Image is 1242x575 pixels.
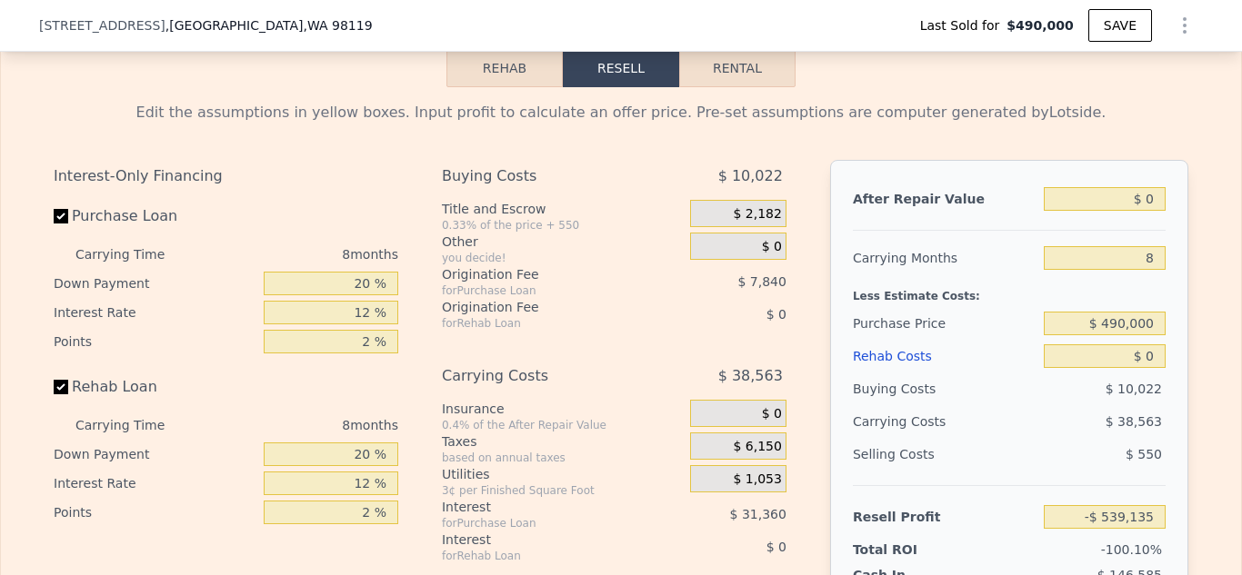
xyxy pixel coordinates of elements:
div: Utilities [442,465,683,483]
input: Rehab Loan [54,380,68,394]
span: [STREET_ADDRESS] [39,16,165,35]
div: Insurance [442,400,683,418]
span: $ 1,053 [733,471,781,488]
span: $ 2,182 [733,206,781,223]
button: Rental [679,49,796,87]
span: $ 7,840 [737,274,786,289]
label: Rehab Loan [54,371,256,403]
div: 3¢ per Finished Square Foot [442,483,683,498]
div: Interest-Only Financing [54,160,398,193]
div: Rehab Costs [853,340,1037,372]
div: Carrying Time [75,411,194,440]
div: Origination Fee [442,265,645,283]
span: $ 10,022 [718,160,783,193]
input: Purchase Loan [54,209,68,223]
button: Resell [563,49,679,87]
div: Interest Rate [54,469,256,498]
div: Buying Costs [853,372,1037,405]
button: Show Options [1167,7,1203,44]
div: Origination Fee [442,298,645,316]
span: $ 38,563 [1106,414,1162,429]
div: Edit the assumptions in yellow boxes. Input profit to calculate an offer price. Pre-set assumptio... [54,102,1188,124]
span: $ 0 [766,540,786,554]
span: $ 10,022 [1106,382,1162,396]
div: 8 months [201,411,398,440]
span: $ 0 [762,239,782,255]
div: Buying Costs [442,160,645,193]
label: Purchase Loan [54,200,256,233]
div: Carrying Time [75,240,194,269]
div: Carrying Costs [853,405,967,438]
div: Selling Costs [853,438,1037,471]
span: , [GEOGRAPHIC_DATA] [165,16,373,35]
div: Other [442,233,683,251]
div: Points [54,327,256,356]
div: for Purchase Loan [442,283,645,298]
span: $ 31,360 [730,507,786,521]
div: After Repair Value [853,183,1037,215]
div: Total ROI [853,540,967,559]
div: 8 months [201,240,398,269]
span: $ 38,563 [718,360,783,392]
div: Down Payment [54,440,256,469]
div: Down Payment [54,269,256,298]
div: 0.4% of the After Repair Value [442,418,683,432]
div: Resell Profit [853,501,1037,533]
div: Interest Rate [54,298,256,327]
div: Purchase Price [853,307,1037,340]
div: for Purchase Loan [442,516,645,530]
span: Last Sold for [920,16,1007,35]
div: for Rehab Loan [442,316,645,331]
span: $490,000 [1007,16,1074,35]
div: Interest [442,530,645,549]
div: Interest [442,498,645,516]
span: , WA 98119 [303,18,372,33]
button: Rehab [446,49,563,87]
button: SAVE [1088,9,1152,42]
div: Points [54,498,256,527]
span: $ 0 [762,406,782,422]
div: Title and Escrow [442,200,683,218]
div: 0.33% of the price + 550 [442,218,683,233]
span: $ 550 [1126,447,1162,461]
span: $ 6,150 [733,439,781,455]
div: based on annual taxes [442,451,683,465]
span: $ 0 [766,307,786,322]
div: Carrying Months [853,242,1037,274]
span: -100.10% [1101,542,1162,557]
div: you decide! [442,251,683,265]
div: Taxes [442,432,683,451]
div: Carrying Costs [442,360,645,392]
div: Less Estimate Costs: [853,274,1166,307]
div: for Rehab Loan [442,549,645,563]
